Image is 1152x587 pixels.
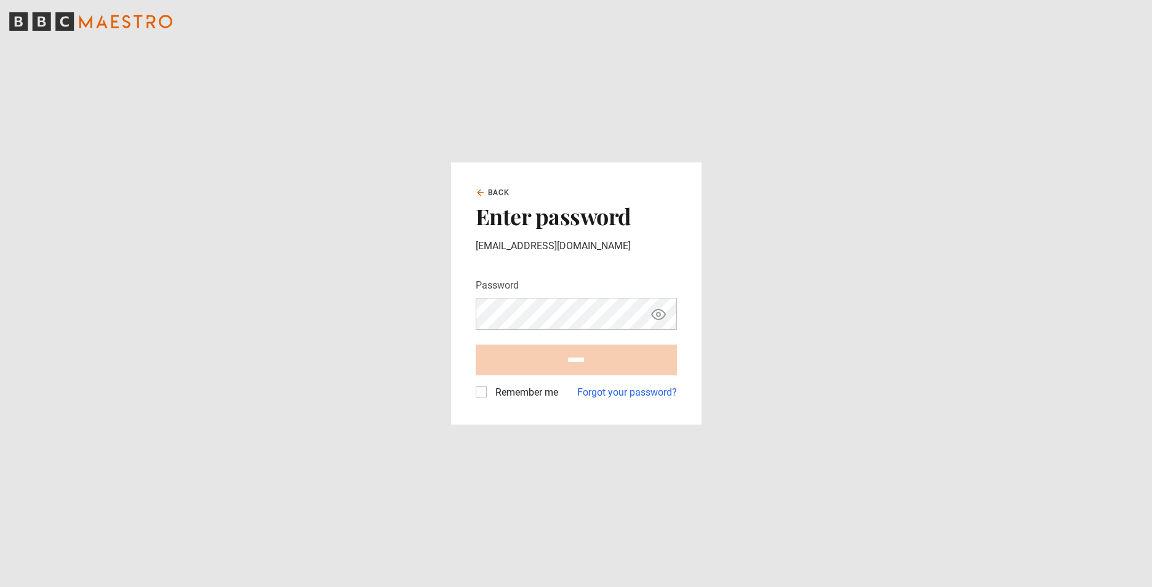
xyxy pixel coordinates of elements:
span: Back [488,187,510,198]
label: Remember me [490,385,558,400]
a: Back [476,187,510,198]
label: Password [476,278,519,293]
button: Show password [648,303,669,325]
svg: BBC Maestro [9,12,172,31]
h2: Enter password [476,203,677,229]
p: [EMAIL_ADDRESS][DOMAIN_NAME] [476,239,677,254]
a: Forgot your password? [577,385,677,400]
